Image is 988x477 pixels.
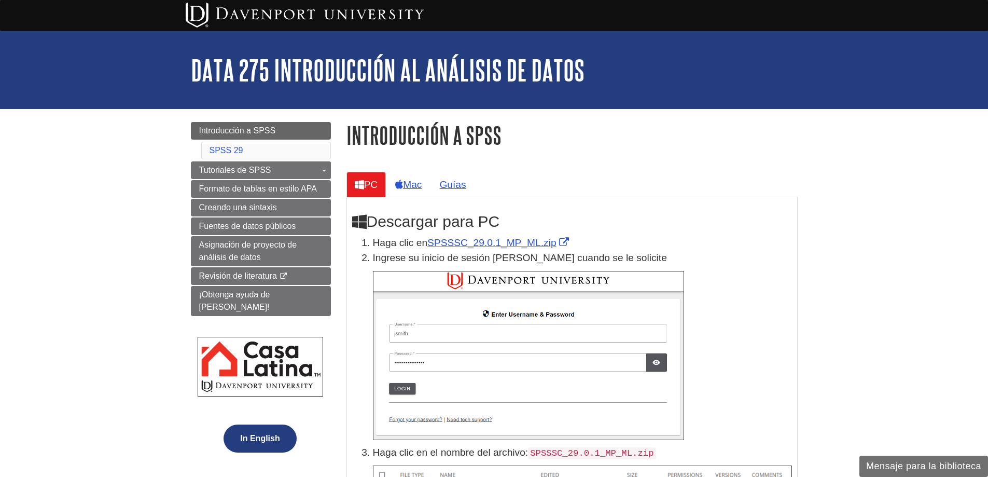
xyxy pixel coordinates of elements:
[427,237,572,248] a: Link opens in new window
[373,236,792,251] li: Haga clic en
[859,456,988,477] button: Mensaje para la biblioteca
[431,172,474,197] a: Guías
[373,445,792,460] p: Haga clic en el nombre del archivo:
[191,122,331,470] div: Guide Page Menu
[186,3,424,28] img: Davenport University
[528,447,656,459] code: SPSSSC_29.0.1_MP_ML.zip
[191,122,331,140] a: Introducción a SPSS
[199,240,297,262] span: Asignación de proyecto de análisis de datos
[191,236,331,266] a: Asignación de proyecto de análisis de datos
[191,54,585,86] a: DATA 275 Introducción al análisis de datos
[346,172,386,197] a: PC
[191,267,331,285] a: Revisión de literatura
[199,126,276,135] span: Introducción a SPSS
[199,203,277,212] span: Creando una sintaxis
[191,199,331,216] a: Creando una sintaxis
[199,271,277,280] span: Revisión de literatura
[224,425,296,453] button: In English
[221,434,299,443] a: In English
[191,217,331,235] a: Fuentes de datos públicos
[191,286,331,316] a: ¡Obtenga ayuda de [PERSON_NAME]!
[352,213,792,230] h2: Descargar para PC
[199,184,317,193] span: Formato de tablas en estilo APA
[199,166,271,174] span: Tutoriales de SPSS
[191,161,331,179] a: Tutoriales de SPSS
[346,122,798,148] h1: Introducción a SPSS
[373,251,792,266] p: Ingrese su inicio de sesión [PERSON_NAME] cuando se le solicite
[199,290,270,311] span: ¡Obtenga ayuda de [PERSON_NAME]!
[191,180,331,198] a: Formato de tablas en estilo APA
[210,146,243,155] a: SPSS 29
[387,172,430,197] a: Mac
[199,222,296,230] span: Fuentes de datos públicos
[279,273,288,280] i: This link opens in a new window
